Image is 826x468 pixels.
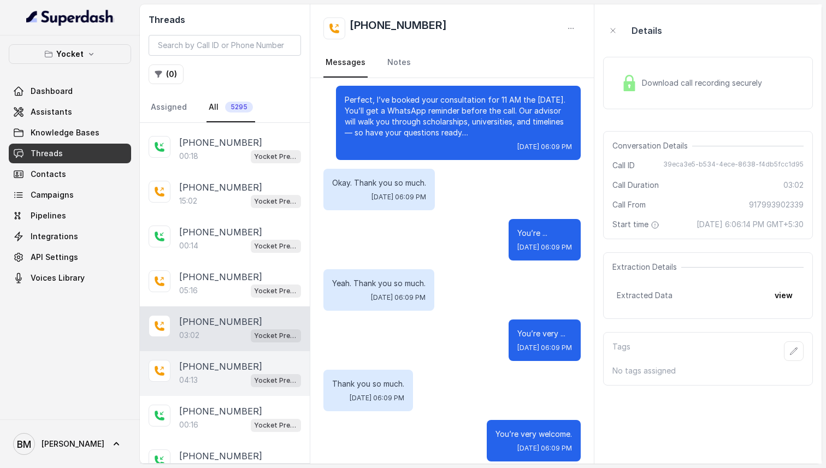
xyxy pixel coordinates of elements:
[179,270,262,283] p: [PHONE_NUMBER]
[254,241,298,252] p: Yocket Presales Test
[179,315,262,328] p: [PHONE_NUMBER]
[632,24,662,37] p: Details
[31,210,66,221] span: Pipelines
[206,93,255,122] a: All5295
[612,365,804,376] p: No tags assigned
[31,127,99,138] span: Knowledge Bases
[385,48,413,78] a: Notes
[149,35,301,56] input: Search by Call ID or Phone Number
[9,227,131,246] a: Integrations
[517,143,572,151] span: [DATE] 06:09 PM
[612,341,630,361] p: Tags
[179,151,198,162] p: 00:18
[783,180,804,191] span: 03:02
[697,219,804,230] span: [DATE] 6:06:14 PM GMT+5:30
[179,375,198,386] p: 04:13
[323,48,581,78] nav: Tabs
[149,93,301,122] nav: Tabs
[517,243,572,252] span: [DATE] 06:09 PM
[663,160,804,171] span: 39eca3e5-b534-4ece-8638-f4db5fcc1d95
[42,439,104,449] span: [PERSON_NAME]
[179,449,262,463] p: [PHONE_NUMBER]
[149,13,301,26] h2: Threads
[517,328,572,339] p: You’re very ...
[617,290,672,301] span: Extracted Data
[31,272,85,283] span: Voices Library
[621,75,638,91] img: Lock Icon
[31,86,73,97] span: Dashboard
[254,151,298,162] p: Yocket Presales Test
[9,164,131,184] a: Contacts
[254,330,298,341] p: Yocket Presales Test
[9,268,131,288] a: Voices Library
[179,226,262,239] p: [PHONE_NUMBER]
[612,262,681,272] span: Extraction Details
[31,189,74,200] span: Campaigns
[9,44,131,64] button: Yocket
[254,286,298,297] p: Yocket Presales Test
[179,419,198,430] p: 00:16
[9,102,131,122] a: Assistants
[332,177,426,188] p: Okay. Thank you so much.
[179,181,262,194] p: [PHONE_NUMBER]
[31,252,78,263] span: API Settings
[225,102,253,112] span: 5295
[9,206,131,226] a: Pipelines
[332,278,426,289] p: Yeah. Thank you so much.
[612,199,646,210] span: Call From
[9,247,131,267] a: API Settings
[149,64,184,84] button: (0)
[9,185,131,205] a: Campaigns
[31,169,66,180] span: Contacts
[612,180,659,191] span: Call Duration
[517,343,572,352] span: [DATE] 06:09 PM
[371,293,426,302] span: [DATE] 06:09 PM
[179,330,199,341] p: 03:02
[323,48,368,78] a: Messages
[612,140,692,151] span: Conversation Details
[31,231,78,242] span: Integrations
[9,144,131,163] a: Threads
[768,286,799,305] button: view
[332,378,404,389] p: Thank you so much.
[179,360,262,373] p: [PHONE_NUMBER]
[17,439,31,450] text: BM
[612,219,662,230] span: Start time
[371,193,426,202] span: [DATE] 06:09 PM
[31,148,63,159] span: Threads
[749,199,804,210] span: 917993902339
[350,394,404,402] span: [DATE] 06:09 PM
[345,94,572,138] p: Perfect, I’ve booked your consultation for 11 AM the [DATE]. You’ll get a WhatsApp reminder befor...
[179,285,198,296] p: 05:16
[9,81,131,101] a: Dashboard
[179,196,197,206] p: 15:02
[56,48,84,61] p: Yocket
[612,160,635,171] span: Call ID
[179,240,198,251] p: 00:14
[254,420,298,431] p: Yocket Presales Test
[179,136,262,149] p: [PHONE_NUMBER]
[179,405,262,418] p: [PHONE_NUMBER]
[149,93,189,122] a: Assigned
[9,123,131,143] a: Knowledge Bases
[350,17,447,39] h2: [PHONE_NUMBER]
[517,444,572,453] span: [DATE] 06:09 PM
[26,9,114,26] img: light.svg
[9,429,131,459] a: [PERSON_NAME]
[495,429,572,440] p: You’re very welcome.
[254,196,298,207] p: Yocket Presales Test
[517,228,572,239] p: You’re ...
[642,78,766,88] span: Download call recording securely
[254,375,298,386] p: Yocket Presales Test
[31,106,72,117] span: Assistants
